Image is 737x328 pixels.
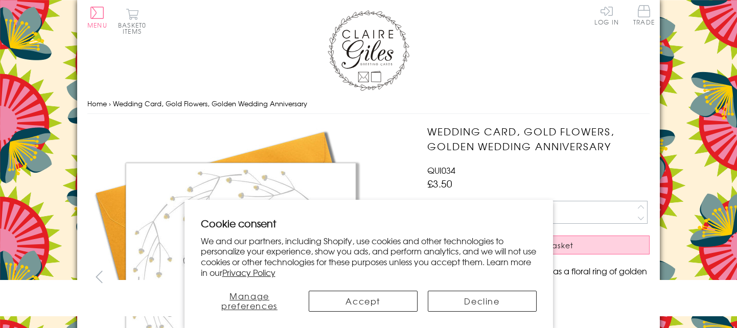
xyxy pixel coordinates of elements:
[427,164,455,176] span: QUI034
[113,99,307,108] span: Wedding Card, Gold Flowers, Golden Wedding Anniversary
[109,99,111,108] span: ›
[201,216,537,230] h2: Cookie consent
[201,291,298,312] button: Manage preferences
[309,291,418,312] button: Accept
[87,99,107,108] a: Home
[428,291,537,312] button: Decline
[87,93,650,114] nav: breadcrumbs
[118,8,146,34] button: Basket0 items
[221,290,278,312] span: Manage preferences
[633,5,655,27] a: Trade
[87,265,110,288] button: prev
[123,20,146,36] span: 0 items
[633,5,655,25] span: Trade
[222,266,275,278] a: Privacy Policy
[87,7,107,28] button: Menu
[87,20,107,30] span: Menu
[594,5,619,25] a: Log In
[201,236,537,278] p: We and our partners, including Shopify, use cookies and other technologies to personalize your ex...
[328,10,409,91] img: Claire Giles Greetings Cards
[427,176,452,191] span: £3.50
[427,124,650,154] h1: Wedding Card, Gold Flowers, Golden Wedding Anniversary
